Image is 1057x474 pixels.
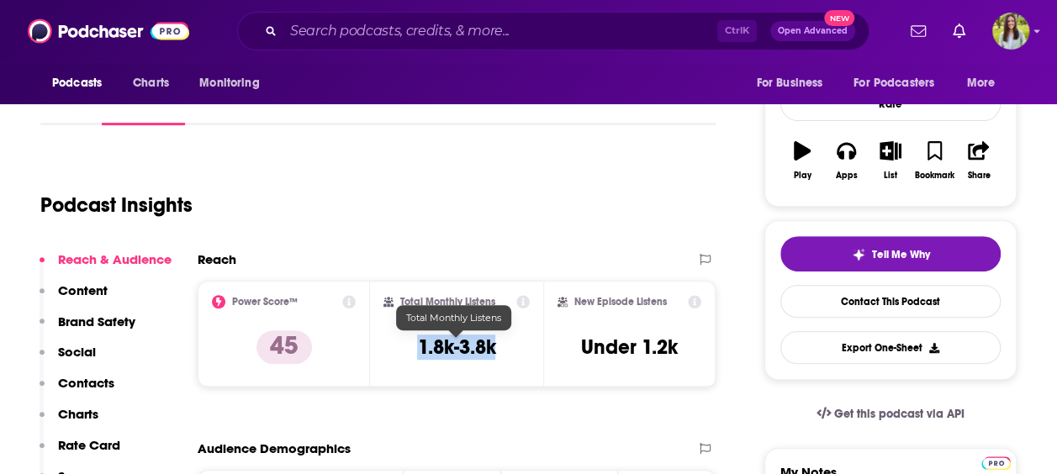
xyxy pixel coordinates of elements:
div: List [884,171,897,181]
button: Content [40,282,108,313]
span: Podcasts [52,71,102,95]
div: Share [967,171,990,181]
a: Similar [541,87,582,125]
a: Show notifications dropdown [946,17,972,45]
h1: Podcast Insights [40,192,193,218]
button: Play [780,130,824,191]
h2: Audience Demographics [198,440,351,456]
a: Contact This Podcast [780,285,1001,318]
span: Charts [133,71,169,95]
button: Rate Card [40,437,120,468]
a: Pro website [981,454,1011,470]
button: open menu [188,67,281,99]
button: Export One-Sheet [780,331,1001,364]
a: Show notifications dropdown [904,17,933,45]
a: Lists3 [473,87,517,125]
button: Brand Safety [40,313,135,345]
button: Share [957,130,1001,191]
a: Get this podcast via API [803,393,978,434]
button: open menu [744,67,843,99]
span: More [967,71,996,95]
p: Rate Card [58,437,120,453]
button: open menu [843,67,959,99]
button: Bookmark [912,130,956,191]
span: Ctrl K [717,20,757,42]
div: Search podcasts, credits, & more... [237,12,869,50]
img: User Profile [992,13,1029,50]
p: Social [58,344,96,360]
h3: 1.8k-3.8k [417,334,495,360]
img: Podchaser - Follow, Share and Rate Podcasts [28,15,189,47]
button: tell me why sparkleTell Me Why [780,236,1001,271]
p: Contacts [58,375,114,391]
span: For Business [756,71,822,95]
a: InsightsPodchaser Pro [102,87,185,125]
button: Reach & Audience [40,251,172,282]
img: tell me why sparkle [852,248,865,261]
p: Charts [58,406,98,422]
a: Credits5 [387,87,449,125]
div: Apps [836,171,858,181]
button: Charts [40,406,98,437]
p: 45 [256,330,312,364]
div: Bookmark [915,171,954,181]
span: New [824,10,854,26]
a: Charts [122,67,179,99]
h3: Under 1.2k [581,334,678,360]
img: Podchaser Pro [981,456,1011,470]
h2: Total Monthly Listens [400,296,495,308]
button: Social [40,344,96,375]
h2: New Episode Listens [574,296,667,308]
button: Open AdvancedNew [770,21,855,41]
button: Apps [824,130,868,191]
span: Total Monthly Listens [406,312,501,324]
button: List [869,130,912,191]
span: Open Advanced [778,27,848,35]
a: About [40,87,78,125]
p: Brand Safety [58,313,135,329]
h2: Reach [198,251,236,267]
span: Tell Me Why [872,248,930,261]
button: Contacts [40,375,114,406]
span: Monitoring [199,71,259,95]
div: Play [794,171,811,181]
p: Reach & Audience [58,251,172,267]
button: Show profile menu [992,13,1029,50]
span: For Podcasters [854,71,934,95]
a: Episodes851 [209,87,291,125]
span: Logged in as meaghanyoungblood [992,13,1029,50]
a: Reviews [314,87,363,125]
p: Content [58,282,108,298]
button: open menu [40,67,124,99]
h2: Power Score™ [232,296,298,308]
button: open menu [955,67,1017,99]
span: Get this podcast via API [834,407,965,421]
input: Search podcasts, credits, & more... [283,18,717,45]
